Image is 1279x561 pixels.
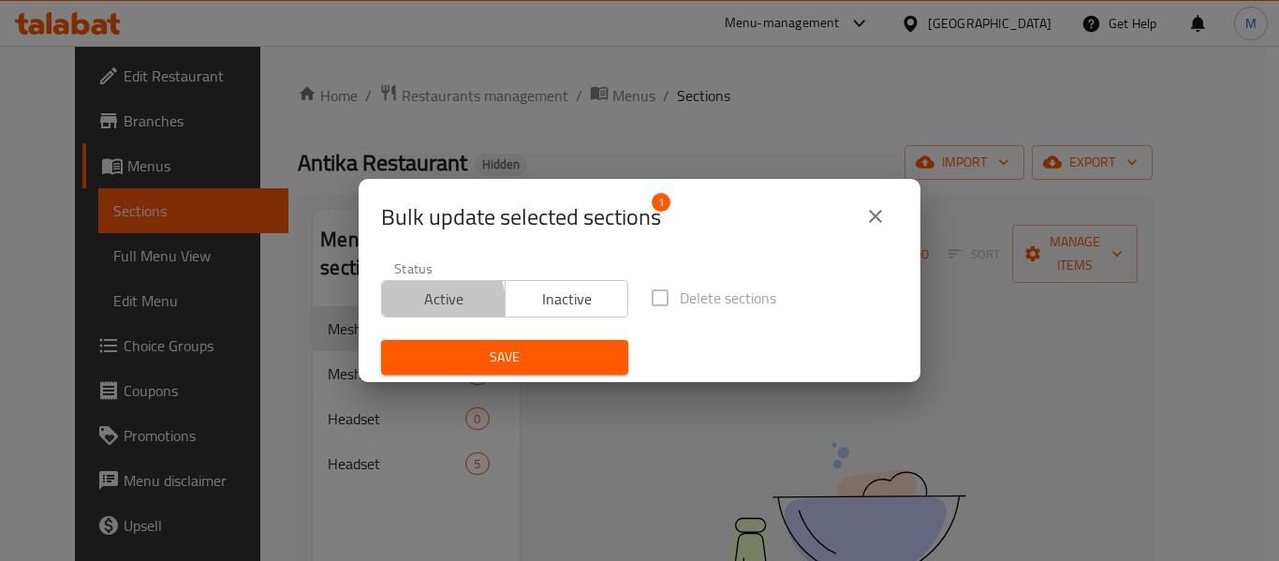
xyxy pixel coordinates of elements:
span: 1 [652,193,670,212]
span: Inactive [513,286,622,313]
span: Delete sections [680,287,776,309]
button: Inactive [505,280,629,317]
span: Bulk update selected sections [381,202,661,232]
button: Save [381,340,628,375]
button: Active [381,280,506,317]
button: close [853,194,898,239]
span: Save [396,346,613,369]
span: Active [390,286,498,313]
